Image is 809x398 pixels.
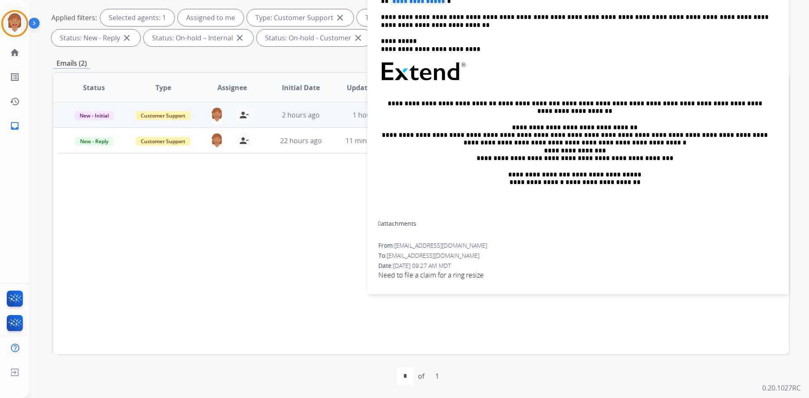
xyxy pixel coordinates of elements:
[257,29,372,46] div: Status: On-hold - Customer
[429,368,446,385] div: 1
[75,111,114,120] span: New - Initial
[3,12,27,35] img: avatar
[10,72,20,82] mat-icon: list_alt
[100,9,174,26] div: Selected agents: 1
[282,83,320,93] span: Initial Date
[10,48,20,58] mat-icon: home
[346,136,394,145] span: 11 minutes ago
[239,136,249,146] mat-icon: person_remove
[136,137,190,146] span: Customer Support
[378,241,778,250] div: From:
[353,33,363,43] mat-icon: close
[209,107,225,124] img: agent-avatar
[378,262,778,270] div: Date:
[155,83,171,93] span: Type
[178,9,244,26] div: Assigned to me
[387,251,480,259] span: [EMAIL_ADDRESS][DOMAIN_NAME]
[10,96,20,107] mat-icon: history
[239,110,249,120] mat-icon: person_remove
[122,33,132,43] mat-icon: close
[75,137,113,146] span: New - Reply
[144,29,253,46] div: Status: On-hold – Internal
[378,251,778,260] div: To:
[235,33,245,43] mat-icon: close
[136,111,190,120] span: Customer Support
[209,132,225,150] img: agent-avatar
[51,13,97,23] p: Applied filters:
[393,262,451,270] span: [DATE] 09:27 AM MDT
[282,110,320,120] span: 2 hours ago
[280,136,322,145] span: 22 hours ago
[378,219,381,227] span: 0
[335,13,345,23] mat-icon: close
[357,9,467,26] div: Type: Shipping Protection
[10,121,20,131] mat-icon: inbox
[51,29,140,46] div: Status: New - Reply
[353,110,387,120] span: 1 hour ago
[762,383,801,393] p: 0.20.1027RC
[394,241,487,249] span: [EMAIL_ADDRESS][DOMAIN_NAME]
[217,83,247,93] span: Assignee
[53,58,90,69] p: Emails (2)
[418,371,424,381] div: of
[378,270,778,280] span: Need to file a claim for a ring resize
[83,83,105,93] span: Status
[347,83,393,93] span: Updated Date
[378,219,416,228] div: attachments
[247,9,354,26] div: Type: Customer Support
